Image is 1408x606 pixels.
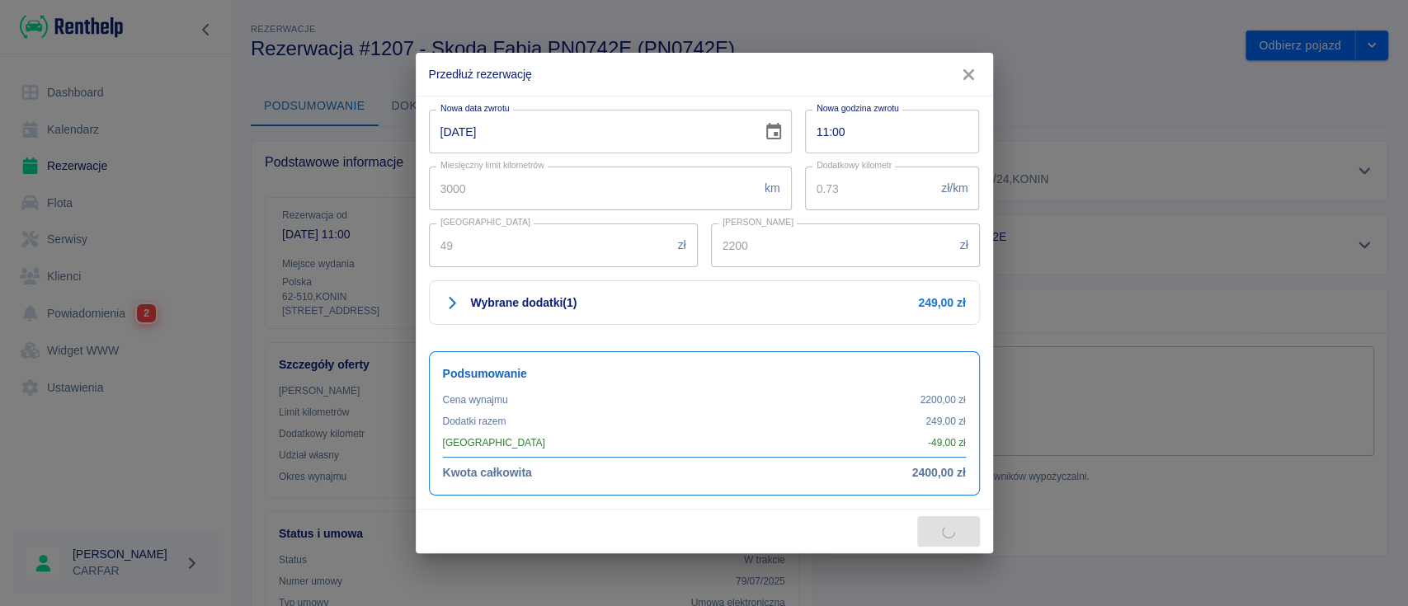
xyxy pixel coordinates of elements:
[443,365,966,383] h6: Podsumowanie
[723,216,793,228] label: [PERSON_NAME]
[959,237,968,254] p: zł
[440,159,544,171] label: Miesięczny limit kilometrów
[440,216,530,228] label: [GEOGRAPHIC_DATA]
[928,435,966,450] p: - 49,00 zł
[765,180,780,197] p: km
[429,280,980,325] button: Wybrane dodatki(1)249,00 zł
[429,110,751,153] input: DD-MM-YYYY
[440,102,509,115] label: Nowa data zwrotu
[443,414,506,429] p: Dodatki razem
[925,414,965,429] p: 249,00 zł
[817,159,892,171] label: Dodatkowy kilometr
[429,223,671,267] input: Kwota rabatu ustalona na początku
[912,464,966,482] h6: 2400,00 zł
[805,110,968,153] input: hh:mm
[470,294,577,311] h6: Wybrane dodatki ( 1 )
[443,435,545,450] p: [GEOGRAPHIC_DATA]
[757,115,790,148] button: Choose date, selected date is 29 sie 2025
[817,102,899,115] label: Nowa godzina zwrotu
[918,294,965,311] h6: 249,00 zł
[443,464,532,482] h6: Kwota całkowita
[677,237,685,254] p: zł
[416,53,993,96] h2: Przedłuż rezerwację
[711,223,954,267] input: Kwota wynajmu od początkowej daty, nie samego aneksu.
[921,392,966,407] p: 2200,00 zł
[443,392,508,407] p: Cena wynajmu
[941,180,968,197] p: zł/km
